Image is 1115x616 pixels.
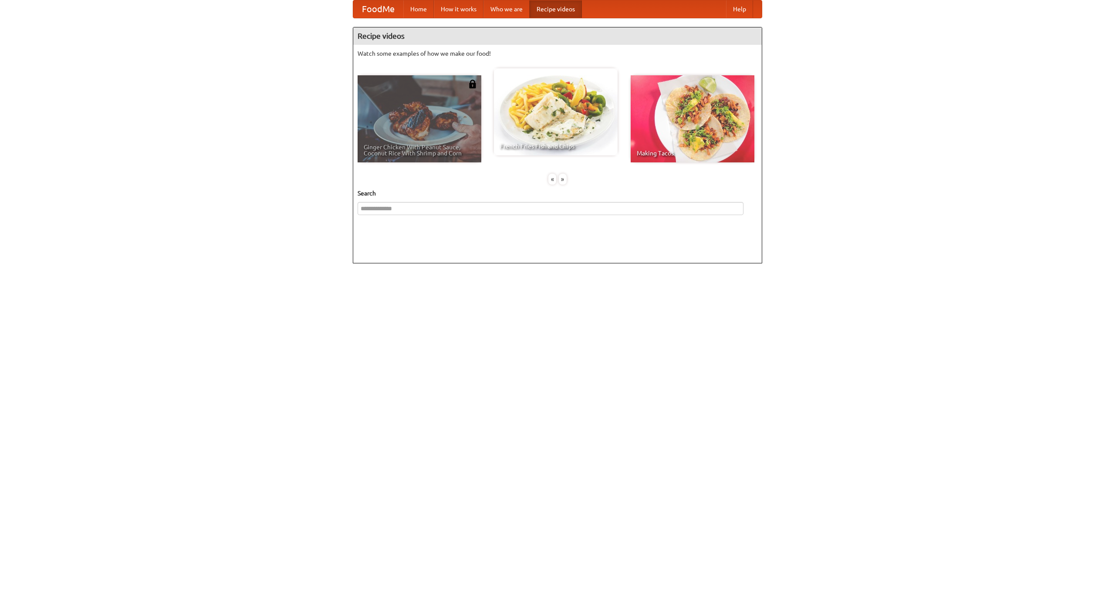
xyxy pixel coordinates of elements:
a: Home [403,0,434,18]
a: Who we are [483,0,530,18]
a: Making Tacos [631,75,754,162]
span: French Fries Fish and Chips [500,143,612,149]
a: How it works [434,0,483,18]
div: » [559,174,567,185]
p: Watch some examples of how we make our food! [358,49,757,58]
a: French Fries Fish and Chips [494,68,618,155]
a: Help [726,0,753,18]
div: « [548,174,556,185]
h5: Search [358,189,757,198]
a: Recipe videos [530,0,582,18]
img: 483408.png [468,80,477,88]
a: FoodMe [353,0,403,18]
span: Making Tacos [637,150,748,156]
h4: Recipe videos [353,27,762,45]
